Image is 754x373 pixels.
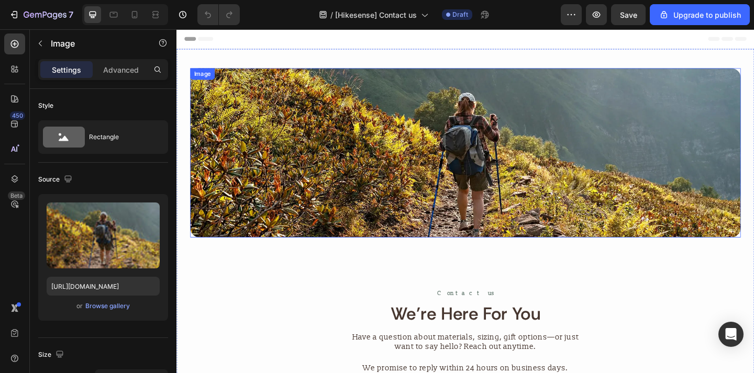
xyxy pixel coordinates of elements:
[452,10,468,19] span: Draft
[650,4,750,25] button: Upgrade to publish
[330,9,333,20] span: /
[620,10,637,19] span: Save
[8,191,25,200] div: Beta
[85,301,130,311] div: Browse gallery
[38,348,66,362] div: Size
[69,8,73,21] p: 7
[187,330,441,351] p: Have a question about materials, sizing, gift options—or just want to say hello? Reach out anytime.
[17,44,39,53] div: Image
[76,300,83,312] span: or
[52,64,81,75] p: Settings
[611,4,646,25] button: Save
[47,277,160,296] input: https://example.com/image.jpg
[176,29,754,373] iframe: Design area
[197,4,240,25] div: Undo/Redo
[103,64,139,75] p: Advanced
[718,322,744,347] div: Open Intercom Messenger
[38,101,53,110] div: Style
[10,111,25,120] div: 450
[659,9,741,20] div: Upgrade to publish
[15,42,614,227] img: gempages_580697344702415443-26d9aa9a-a623-4dd5-8af4-dfbf22819831.webp
[89,125,153,149] div: Rectangle
[47,202,160,268] img: preview-image
[51,37,140,50] p: Image
[111,297,518,323] h2: we’re here for you
[38,173,74,187] div: Source
[112,284,517,291] p: Contact us
[85,301,130,311] button: Browse gallery
[335,9,417,20] span: [Hikesense] Contact us
[4,4,78,25] button: 7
